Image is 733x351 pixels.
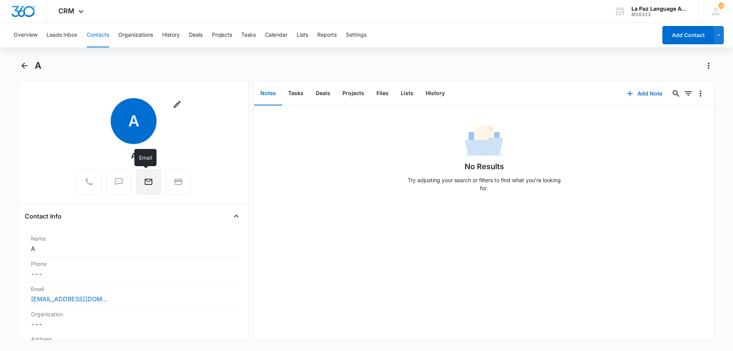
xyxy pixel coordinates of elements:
span: 23 [718,3,724,9]
label: Phone [31,260,236,268]
button: Overflow Menu [694,87,707,100]
p: Try adjusting your search or filters to find what you’re looking for. [404,176,564,192]
div: Organization--- [25,307,242,332]
a: Email [136,181,161,188]
div: A [131,150,137,162]
button: Lists [297,23,308,47]
button: Leads Inbox [47,23,77,47]
div: Email[EMAIL_ADDRESS][DOMAIN_NAME] [25,282,242,307]
h1: A [35,60,41,71]
button: Add Note [619,84,670,103]
button: Tasks [241,23,256,47]
img: No Data [465,123,503,161]
button: Filters [682,87,694,100]
h4: Contact Info [25,212,61,221]
button: Close [230,210,242,222]
button: Add Contact [662,26,714,44]
button: Projects [212,23,232,47]
div: NameA [25,231,242,257]
button: Notes [254,82,282,105]
div: Phone--- [25,257,242,282]
button: Contacts [87,23,109,47]
div: Email [134,149,157,166]
button: Reports [317,23,337,47]
label: Name [31,235,236,243]
button: Calendar [265,23,287,47]
dd: --- [31,269,236,278]
button: Files [370,82,395,105]
button: Projects [336,82,370,105]
button: Deals [189,23,203,47]
div: notifications count [718,3,724,9]
dd: A [31,244,236,253]
div: account id [631,12,687,17]
dd: --- [31,320,236,329]
button: Overview [14,23,37,47]
span: CRM [58,7,74,15]
div: account name [631,6,687,12]
button: Settings [346,23,366,47]
button: History [162,23,180,47]
span: A [111,98,157,144]
label: Address [31,335,236,343]
button: Actions [702,60,715,72]
label: Email [31,285,236,293]
button: Tasks [282,82,310,105]
button: Organizations [118,23,153,47]
button: Back [18,60,30,72]
button: Search... [670,87,682,100]
label: Organization [31,310,236,318]
a: [EMAIL_ADDRESS][DOMAIN_NAME] [31,294,107,304]
button: Lists [395,82,420,105]
button: Deals [310,82,336,105]
button: Email [136,169,161,194]
h1: No Results [465,161,504,172]
button: History [420,82,451,105]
